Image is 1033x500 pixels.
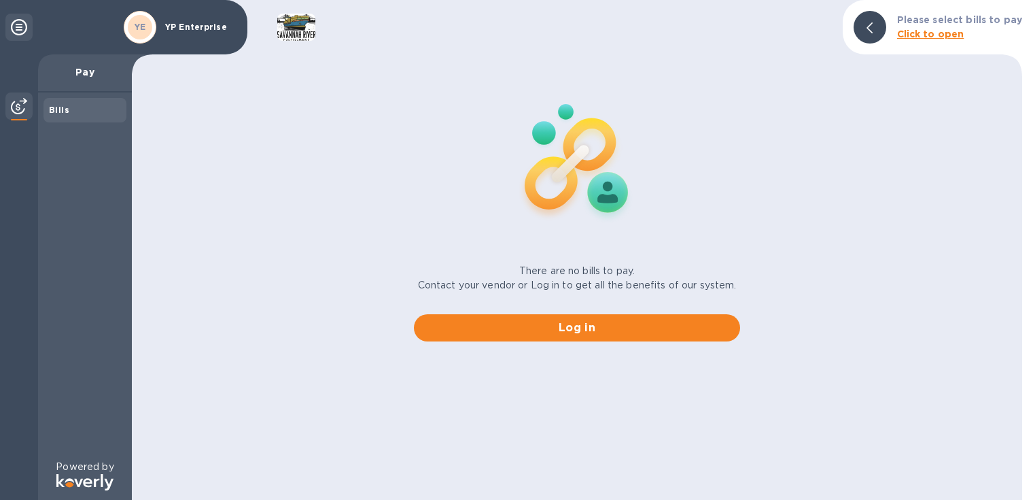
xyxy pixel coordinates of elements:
[425,320,729,336] span: Log in
[56,460,113,474] p: Powered by
[897,14,1022,25] b: Please select bills to pay
[135,22,146,32] b: YE
[56,474,113,490] img: Logo
[418,264,737,293] p: There are no bills to pay. Contact your vendor or Log in to get all the benefits of our system.
[414,314,740,341] button: Log in
[897,29,964,39] b: Click to open
[49,65,121,79] p: Pay
[165,22,233,32] p: YP Enterprise
[49,105,69,115] b: Bills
